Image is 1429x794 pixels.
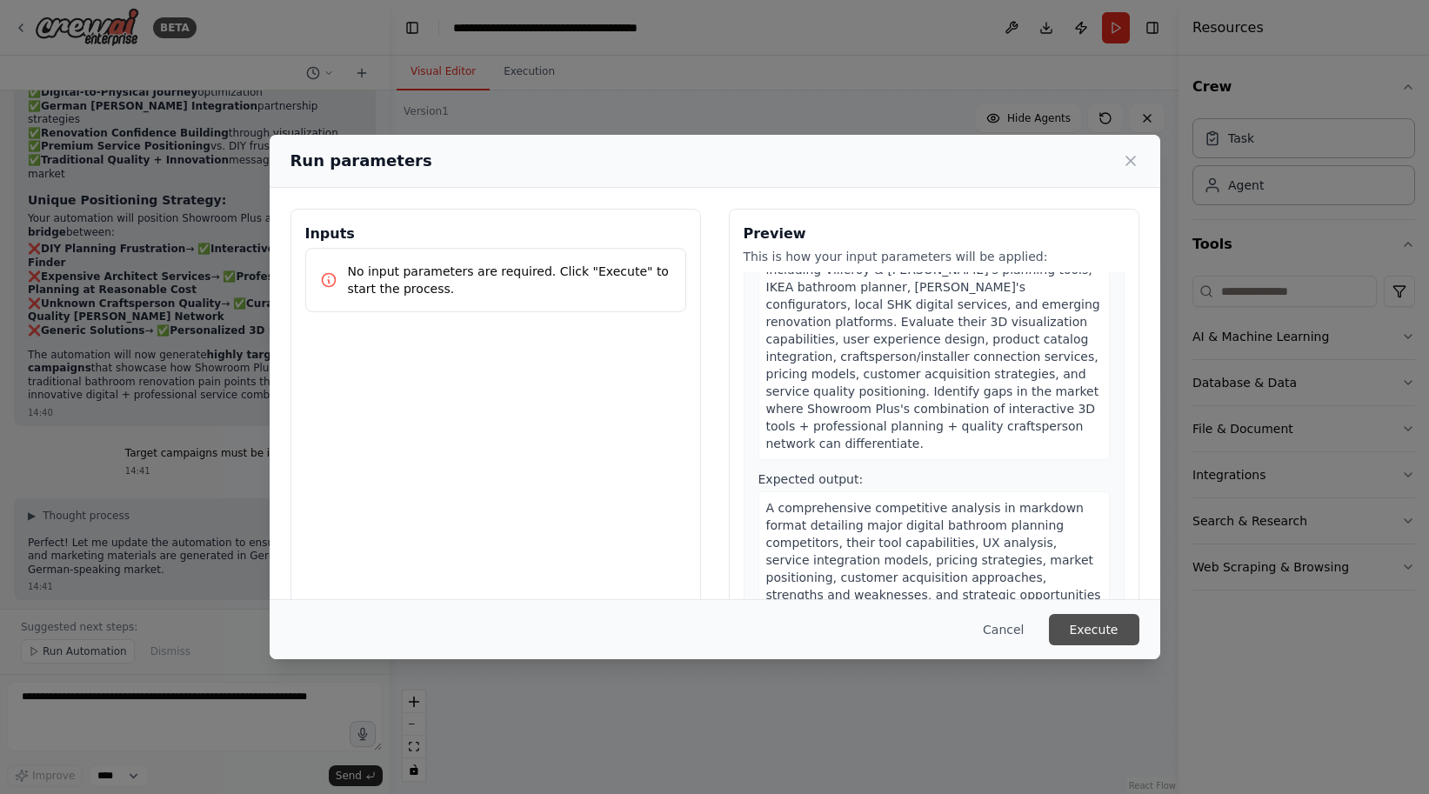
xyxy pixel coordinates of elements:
[744,248,1125,265] p: This is how your input parameters will be applied:
[348,263,671,297] p: No input parameters are required. Click "Execute" to start the process.
[758,472,864,486] span: Expected output:
[305,224,686,244] h3: Inputs
[1049,614,1139,645] button: Execute
[969,614,1038,645] button: Cancel
[766,501,1101,637] span: A comprehensive competitive analysis in markdown format detailing major digital bathroom planning...
[744,224,1125,244] h3: Preview
[290,149,432,173] h2: Run parameters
